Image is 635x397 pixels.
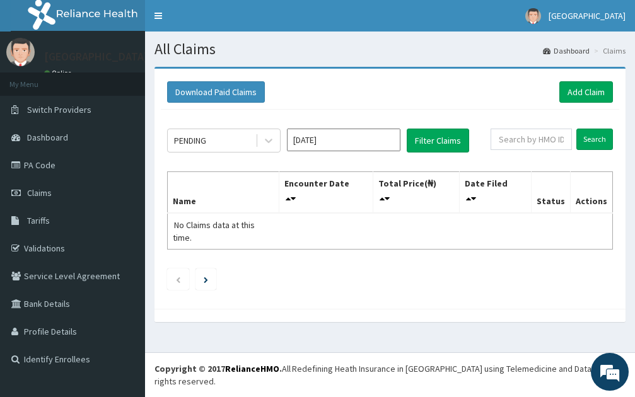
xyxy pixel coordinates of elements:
input: Search by HMO ID [491,129,572,150]
span: Claims [27,187,52,198]
img: User Image [525,8,541,24]
h1: All Claims [154,41,626,57]
th: Date Filed [460,172,532,214]
a: Previous page [175,273,181,285]
span: Tariffs [27,215,50,226]
th: Actions [570,172,612,214]
button: Filter Claims [407,129,469,152]
li: Claims [591,45,626,56]
strong: Copyright © 2017 . [154,363,282,374]
th: Total Price(₦) [373,172,460,214]
footer: All rights reserved. [145,352,635,397]
img: User Image [6,38,35,66]
a: Next page [204,273,208,285]
a: Add Claim [559,81,613,103]
span: [GEOGRAPHIC_DATA] [549,10,626,21]
span: No Claims data at this time. [173,219,255,243]
a: Dashboard [543,45,590,56]
th: Status [531,172,570,214]
div: Redefining Heath Insurance in [GEOGRAPHIC_DATA] using Telemedicine and Data Science! [292,362,626,375]
p: [GEOGRAPHIC_DATA] [44,51,148,62]
th: Encounter Date [279,172,373,214]
span: Switch Providers [27,104,91,115]
button: Download Paid Claims [167,81,265,103]
span: Dashboard [27,132,68,143]
a: Online [44,69,74,78]
div: PENDING [174,134,206,147]
input: Search [576,129,613,150]
input: Select Month and Year [287,129,400,151]
a: RelianceHMO [225,363,279,374]
th: Name [168,172,279,214]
